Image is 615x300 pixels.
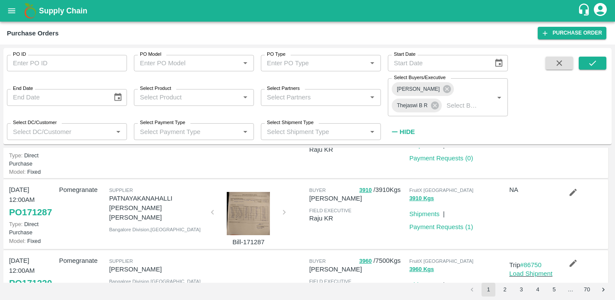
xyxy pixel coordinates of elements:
[367,57,378,69] button: Open
[309,194,362,203] p: [PERSON_NAME]
[509,260,556,270] p: Trip
[267,51,285,58] label: PO Type
[464,283,612,297] nav: pagination navigation
[309,279,352,284] span: field executive
[392,99,442,112] div: Thejaswi B R
[9,169,25,175] span: Model:
[509,185,556,195] p: NA
[59,256,106,265] p: Pomegranate
[367,92,378,103] button: Open
[440,206,445,219] div: |
[359,185,406,195] p: / 3910 Kgs
[359,256,372,266] button: 3960
[109,227,201,232] span: Bangalore Division , [GEOGRAPHIC_DATA]
[110,89,126,105] button: Choose date
[9,185,56,204] p: [DATE] 12:00AM
[482,283,495,297] button: page 1
[39,6,87,15] b: Supply Chain
[494,92,505,103] button: Open
[263,57,353,69] input: Enter PO Type
[399,128,415,135] strong: Hide
[216,237,281,247] p: Bill-171287
[263,92,364,103] input: Select Partners
[7,28,59,39] div: Purchase Orders
[109,194,206,223] p: PATNAYAKANAHALLI [PERSON_NAME] [PERSON_NAME]
[309,259,326,264] span: buyer
[140,119,185,126] label: Select Payment Type
[392,85,445,94] span: [PERSON_NAME]
[2,1,22,21] button: open drawer
[547,283,561,297] button: Go to page 5
[240,126,251,137] button: Open
[394,74,446,81] label: Select Buyers/Executive
[309,214,356,223] p: Raju KR
[491,55,507,71] button: Choose date
[443,100,480,111] input: Select Buyers/Executive
[9,220,56,236] p: Direct Purchase
[409,211,440,217] a: Shipments
[9,151,56,168] p: Direct Purchase
[596,283,610,297] button: Go to next page
[564,286,577,294] div: …
[136,57,226,69] input: Enter PO Model
[593,2,608,20] div: account of current user
[359,256,406,266] p: / 7500 Kgs
[392,82,454,96] div: [PERSON_NAME]
[577,3,593,19] div: customer-support
[263,126,364,137] input: Select Shipment Type
[7,55,127,71] input: Enter PO ID
[9,204,52,220] a: PO171287
[9,168,56,176] p: Fixed
[514,283,528,297] button: Go to page 3
[367,126,378,137] button: Open
[267,85,300,92] label: Select Partners
[13,51,26,58] label: PO ID
[22,2,39,19] img: logo
[409,259,474,264] span: FruitX [GEOGRAPHIC_DATA]
[388,124,417,139] button: Hide
[109,188,133,193] span: Supplier
[309,208,352,213] span: field executive
[498,283,512,297] button: Go to page 2
[136,92,237,103] input: Select Product
[13,119,57,126] label: Select DC/Customer
[409,223,473,230] a: Payment Requests (1)
[9,221,22,227] span: Type:
[9,238,25,244] span: Model:
[409,155,473,162] a: Payment Requests (0)
[440,277,445,290] div: |
[392,101,433,110] span: Thejaswi B R
[9,256,56,275] p: [DATE] 12:00AM
[267,119,314,126] label: Select Shipment Type
[7,89,106,105] input: End Date
[109,279,201,284] span: Bangalore Division , [GEOGRAPHIC_DATA]
[309,145,356,154] p: Raju KR
[240,92,251,103] button: Open
[409,265,434,274] button: 3960 Kgs
[136,126,226,137] input: Select Payment Type
[538,27,606,39] a: Purchase Order
[409,281,440,288] a: Shipments
[394,51,415,58] label: Start Date
[509,270,552,277] a: Load Shipment
[240,57,251,69] button: Open
[140,85,171,92] label: Select Product
[388,55,487,71] input: Start Date
[39,5,577,17] a: Supply Chain
[140,51,162,58] label: PO Model
[580,283,594,297] button: Go to page 70
[13,85,33,92] label: End Date
[409,188,474,193] span: FruitX [GEOGRAPHIC_DATA]
[109,265,206,274] p: [PERSON_NAME]
[359,185,372,195] button: 3910
[113,126,124,137] button: Open
[59,185,106,195] p: Pomegranate
[9,275,52,291] a: PO171220
[109,259,133,264] span: Supplier
[409,194,434,204] button: 3910 Kgs
[309,265,362,274] p: [PERSON_NAME]
[309,188,326,193] span: buyer
[409,142,440,149] a: Shipments
[9,152,22,159] span: Type:
[531,283,545,297] button: Go to page 4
